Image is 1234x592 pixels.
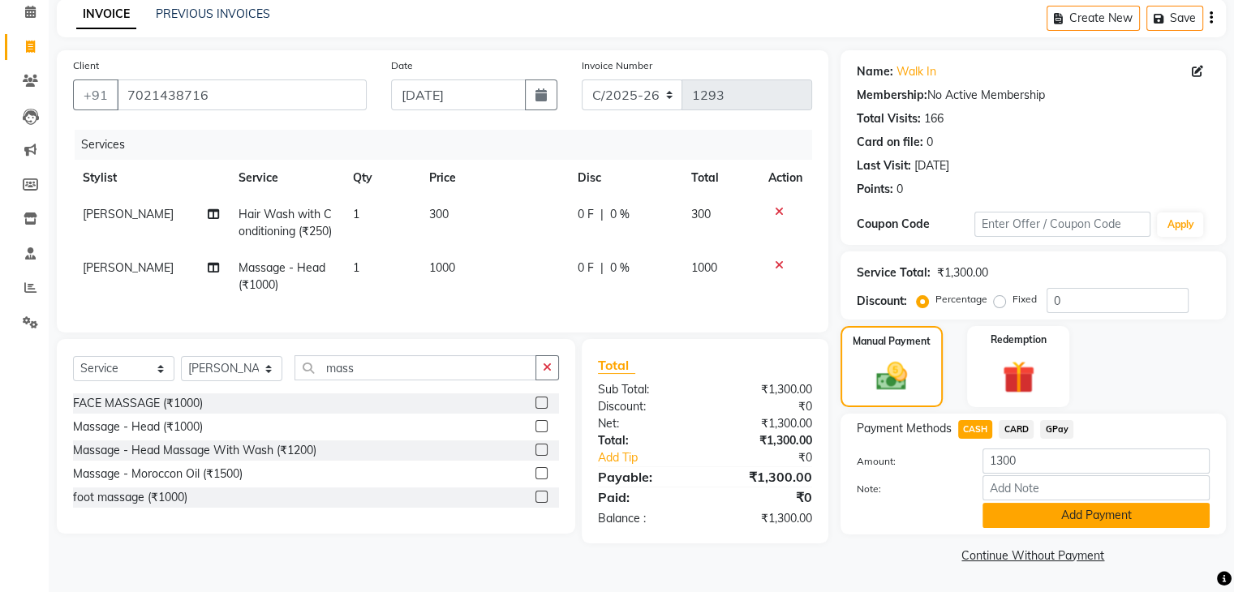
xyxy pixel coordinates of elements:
span: Total [598,357,635,374]
button: Save [1146,6,1203,31]
span: Hair Wash with Conditioning (₹250) [239,207,332,238]
div: ₹1,300.00 [937,264,988,281]
label: Percentage [935,292,987,307]
span: CASH [958,420,993,439]
div: Massage - Head (₹1000) [73,418,203,435]
div: FACE MASSAGE (₹1000) [73,395,203,412]
div: Service Total: [857,264,931,281]
div: Payable: [586,467,705,487]
th: Action [759,160,812,196]
a: Walk In [896,63,936,80]
span: 1000 [691,260,717,275]
a: PREVIOUS INVOICES [156,6,270,21]
div: Discount: [857,293,907,310]
div: Card on file: [857,134,923,151]
div: Balance : [586,510,705,527]
div: Coupon Code [857,216,974,233]
span: Payment Methods [857,420,952,437]
th: Price [419,160,568,196]
input: Add Note [982,475,1210,500]
div: Points: [857,181,893,198]
span: [PERSON_NAME] [83,260,174,275]
div: Total Visits: [857,110,921,127]
span: 1 [353,260,359,275]
input: Amount [982,448,1210,474]
a: Add Tip [586,449,724,466]
span: 0 % [610,206,630,223]
span: 1000 [429,260,455,275]
div: Membership: [857,87,927,104]
th: Stylist [73,160,229,196]
div: 166 [924,110,944,127]
div: Discount: [586,398,705,415]
th: Disc [568,160,681,196]
img: _gift.svg [992,357,1045,397]
label: Date [391,58,413,73]
label: Manual Payment [853,334,931,349]
div: ₹1,300.00 [705,415,824,432]
button: Add Payment [982,503,1210,528]
label: Invoice Number [582,58,652,73]
span: 300 [429,207,449,221]
div: Name: [857,63,893,80]
div: Total: [586,432,705,449]
label: Client [73,58,99,73]
input: Search by Name/Mobile/Email/Code [117,79,367,110]
div: Sub Total: [586,381,705,398]
div: No Active Membership [857,87,1210,104]
button: Apply [1157,212,1203,237]
input: Enter Offer / Coupon Code [974,212,1151,237]
label: Amount: [845,454,970,469]
img: _cash.svg [866,358,917,394]
div: ₹1,300.00 [705,467,824,487]
div: Net: [586,415,705,432]
button: Create New [1047,6,1140,31]
th: Total [681,160,759,196]
div: Last Visit: [857,157,911,174]
label: Redemption [991,332,1047,347]
label: Note: [845,482,970,496]
span: CARD [999,420,1034,439]
div: foot massage (₹1000) [73,489,187,506]
div: Massage - Moroccon Oil (₹1500) [73,465,243,483]
span: [PERSON_NAME] [83,207,174,221]
div: Services [75,130,824,160]
div: ₹1,300.00 [705,510,824,527]
div: ₹0 [724,449,823,466]
div: 0 [927,134,933,151]
div: ₹1,300.00 [705,432,824,449]
label: Fixed [1013,292,1037,307]
div: [DATE] [914,157,949,174]
span: GPay [1040,420,1073,439]
button: +91 [73,79,118,110]
div: 0 [896,181,903,198]
span: | [600,206,604,223]
input: Search or Scan [295,355,536,380]
a: Continue Without Payment [844,547,1223,564]
div: ₹0 [705,487,824,507]
span: 0 F [578,206,594,223]
span: 0 % [610,260,630,277]
span: Massage - Head (₹1000) [239,260,325,292]
div: ₹0 [705,398,824,415]
span: | [600,260,604,277]
span: 0 F [578,260,594,277]
div: Massage - Head Massage With Wash (₹1200) [73,442,316,459]
span: 300 [691,207,711,221]
div: Paid: [586,487,705,507]
div: ₹1,300.00 [705,381,824,398]
th: Qty [343,160,419,196]
th: Service [229,160,343,196]
span: 1 [353,207,359,221]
